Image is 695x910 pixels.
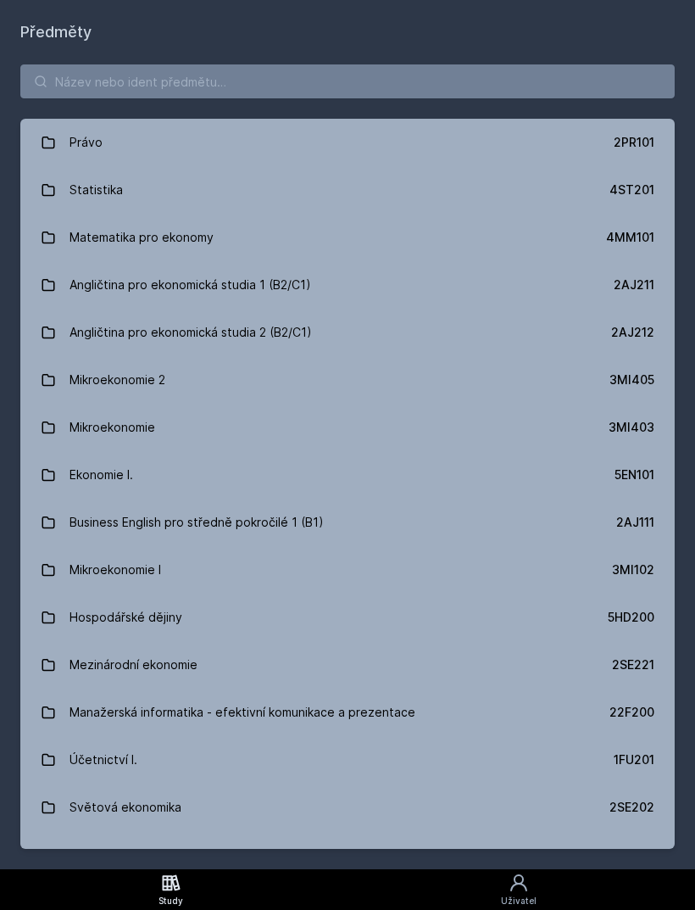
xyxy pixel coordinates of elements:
div: Uživatel [501,895,537,907]
div: Mikroekonomie [69,410,155,444]
a: Účetnictví I. 1FU201 [20,736,675,784]
div: 5EN101 [614,466,654,483]
a: Business English pro středně pokročilé 1 (B1) 2AJ111 [20,499,675,546]
div: Statistika [69,173,123,207]
div: Manažerská informatika - efektivní komunikace a prezentace [69,695,415,729]
div: Mikroekonomie 2 [69,363,165,397]
h1: Předměty [20,20,675,44]
a: Angličtina pro ekonomická studia 2 (B2/C1) 2AJ212 [20,309,675,356]
a: Matematika pro ekonomy 4MM101 [20,214,675,261]
a: Světová ekonomika 2SE202 [20,784,675,831]
div: Světová ekonomika [69,790,181,824]
div: 2SE202 [609,799,654,816]
a: Ekonomie II. 5EN411 [20,831,675,879]
div: 4ST201 [609,181,654,198]
div: 3MI405 [609,371,654,388]
div: 2AJ212 [611,324,654,341]
div: 2SE221 [612,656,654,673]
div: Mikroekonomie I [69,553,161,587]
a: Mikroekonomie 3MI403 [20,404,675,451]
div: Matematika pro ekonomy [69,221,214,254]
a: Mikroekonomie I 3MI102 [20,546,675,594]
div: 5EN411 [614,846,654,863]
div: 3MI403 [609,419,654,436]
div: 2AJ111 [616,514,654,531]
div: Study [158,895,183,907]
div: Mezinárodní ekonomie [69,648,197,682]
div: 3MI102 [612,561,654,578]
div: 5HD200 [608,609,654,626]
a: Angličtina pro ekonomická studia 1 (B2/C1) 2AJ211 [20,261,675,309]
a: Mezinárodní ekonomie 2SE221 [20,641,675,689]
a: Právo 2PR101 [20,119,675,166]
div: Angličtina pro ekonomická studia 2 (B2/C1) [69,315,312,349]
a: Statistika 4ST201 [20,166,675,214]
div: 2AJ211 [614,276,654,293]
div: Hospodářské dějiny [69,600,182,634]
a: Mikroekonomie 2 3MI405 [20,356,675,404]
div: 22F200 [609,704,654,721]
div: 2PR101 [614,134,654,151]
div: Ekonomie I. [69,458,133,492]
div: Ekonomie II. [69,838,136,872]
input: Název nebo ident předmětu… [20,64,675,98]
div: Angličtina pro ekonomická studia 1 (B2/C1) [69,268,311,302]
a: Ekonomie I. 5EN101 [20,451,675,499]
a: Manažerská informatika - efektivní komunikace a prezentace 22F200 [20,689,675,736]
div: 1FU201 [614,751,654,768]
a: Hospodářské dějiny 5HD200 [20,594,675,641]
div: Business English pro středně pokročilé 1 (B1) [69,505,324,539]
div: Účetnictví I. [69,743,137,777]
div: Právo [69,126,103,159]
div: 4MM101 [606,229,654,246]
